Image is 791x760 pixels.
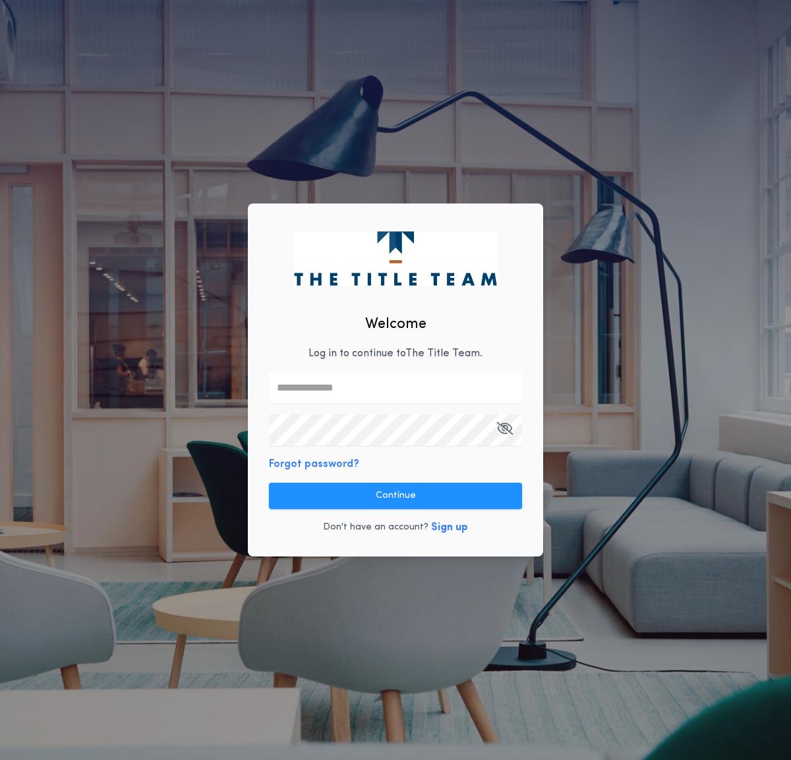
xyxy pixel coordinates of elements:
img: logo [294,231,496,285]
p: Log in to continue to The Title Team . [308,346,483,362]
button: Continue [269,483,522,509]
h2: Welcome [365,313,426,335]
p: Don't have an account? [323,521,428,534]
button: Forgot password? [269,456,359,472]
button: Sign up [431,520,468,535]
